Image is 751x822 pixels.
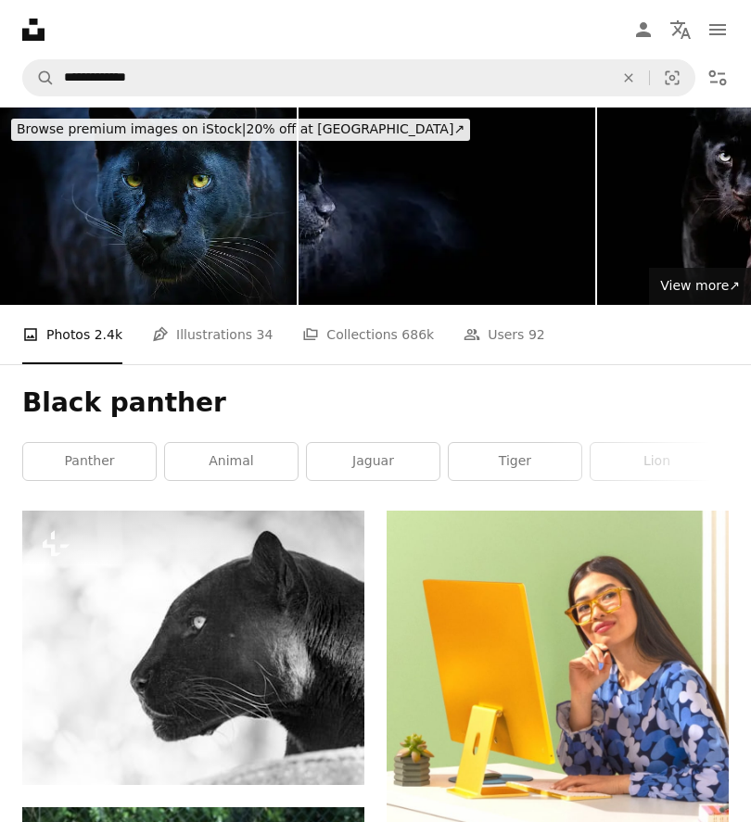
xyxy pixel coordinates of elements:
img: Template of a black panther with a black background [299,107,595,305]
a: animal [165,443,298,480]
span: 686k [401,324,434,345]
a: jaguar [307,443,439,480]
button: Language [662,11,699,48]
span: 20% off at [GEOGRAPHIC_DATA] ↗ [17,121,465,136]
a: Home — Unsplash [22,19,45,41]
a: Illustrations 34 [152,305,273,364]
a: A black and white photo of a black panther [22,639,364,655]
form: Find visuals sitewide [22,59,695,96]
a: Collections 686k [302,305,434,364]
span: 34 [257,324,274,345]
a: Log in / Sign up [625,11,662,48]
span: Browse premium images on iStock | [17,121,246,136]
button: Clear [608,60,649,95]
h1: Black panther [22,386,729,420]
a: lion [591,443,723,480]
a: Users 92 [464,305,545,364]
a: panther [23,443,156,480]
button: Filters [699,59,736,96]
a: tiger [449,443,581,480]
button: Visual search [650,60,694,95]
button: Search Unsplash [23,60,55,95]
a: View more↗ [649,268,751,305]
img: A black and white photo of a black panther [22,511,364,784]
span: 92 [528,324,545,345]
button: Menu [699,11,736,48]
span: View more ↗ [660,278,740,293]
